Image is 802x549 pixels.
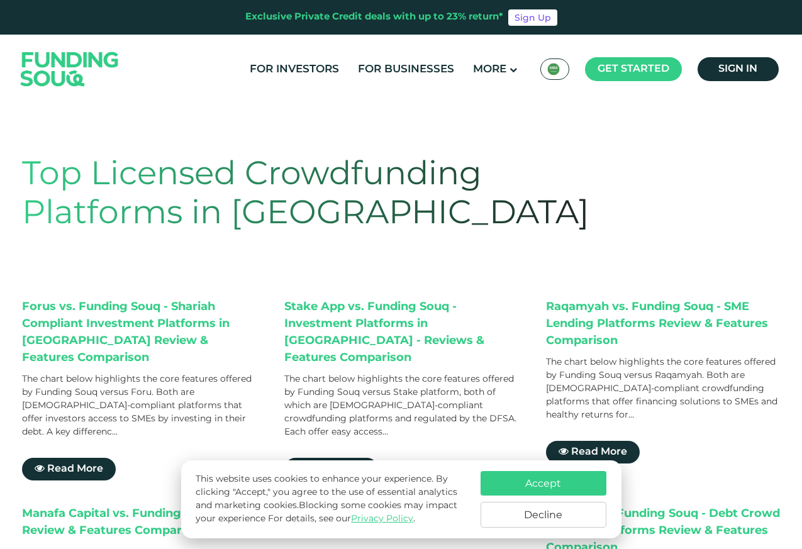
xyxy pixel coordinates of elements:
[481,471,606,496] button: Accept
[571,447,627,457] span: Read More
[22,373,259,439] div: The chart below highlights the core features offered by Funding Souq versus Foru. Both are [DEMOG...
[245,10,503,25] div: Exclusive Private Credit deals with up to 23% return*
[8,37,131,101] img: Logo
[196,473,467,526] p: This website uses cookies to enhance your experience. By clicking "Accept," you agree to the use ...
[481,502,606,528] button: Decline
[47,464,103,474] span: Read More
[22,506,259,543] div: Manafa Capital vs. Funding Souq - Review & Features Comparison
[546,441,640,463] a: Read More
[22,299,259,367] div: Forus vs. Funding Souq - Shariah Compliant Investment Platforms in [GEOGRAPHIC_DATA] Review & Fea...
[22,458,116,480] a: Read More
[598,64,669,74] span: Get started
[508,9,557,26] a: Sign Up
[546,356,783,422] div: The chart below highlights the core features offered by Funding Souq versus Raqamyah. Both are [D...
[473,64,506,75] span: More
[546,299,783,350] div: Raqamyah vs. Funding Souq - SME Lending Platforms Review & Features Comparison
[284,373,521,439] div: The chart below highlights the core features offered by Funding Souq versus Stake platform, both ...
[247,59,342,80] a: For Investors
[22,156,631,235] h1: Top Licensed Crowdfunding Platforms in [GEOGRAPHIC_DATA]
[351,514,413,523] a: Privacy Policy
[268,514,415,523] span: For details, see our .
[718,64,757,74] span: Sign in
[355,59,457,80] a: For Businesses
[196,501,457,523] span: Blocking some cookies may impact your experience
[284,299,521,367] div: Stake App vs. Funding Souq - Investment Platforms in [GEOGRAPHIC_DATA] - Reviews & Features Compa...
[698,57,779,81] a: Sign in
[547,63,560,75] img: SA Flag
[284,458,378,480] a: Read More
